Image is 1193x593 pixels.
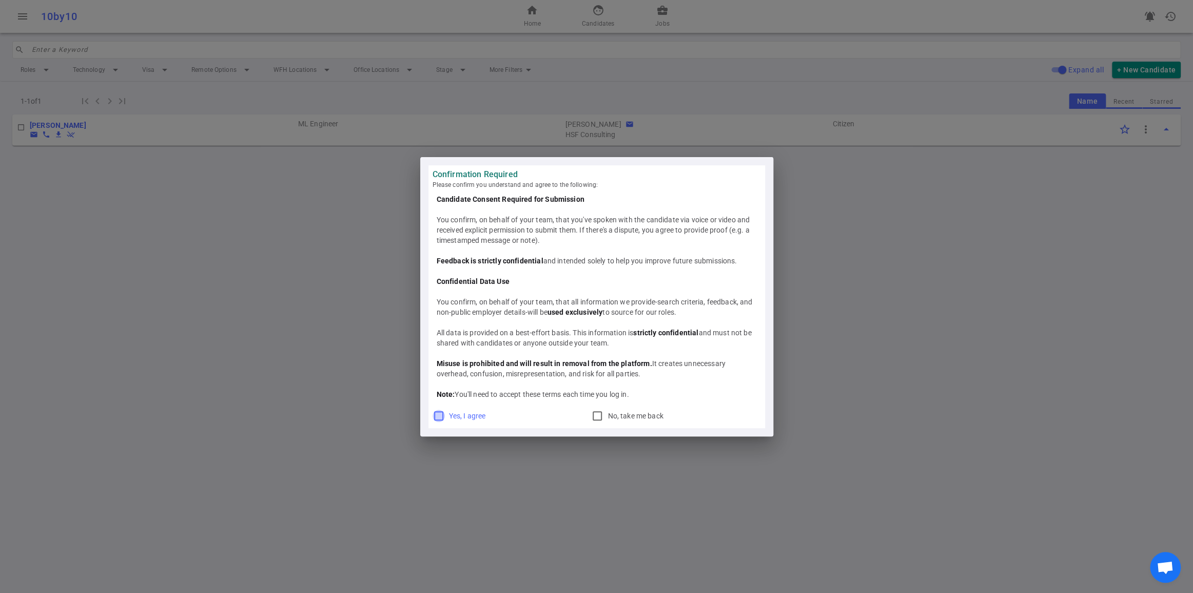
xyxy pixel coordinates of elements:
strong: Confirmation Required [433,169,761,180]
div: All data is provided on a best-effort basis. This information is and must not be shared with cand... [437,328,757,348]
b: Candidate Consent Required for Submission [437,195,584,203]
b: Confidential Data Use [437,277,510,285]
b: Misuse is prohibited and will result in removal from the platform. [437,359,652,368]
b: used exclusively [547,308,602,316]
div: Open chat [1150,552,1181,583]
div: You confirm, on behalf of your team, that all information we provide-search criteria, feedback, a... [437,297,757,317]
div: and intended solely to help you improve future submissions. [437,256,757,266]
div: It creates unnecessary overhead, confusion, misrepresentation, and risk for all parties. [437,358,757,379]
span: Yes, I agree [449,412,486,420]
b: Feedback is strictly confidential [437,257,543,265]
span: No, take me back [608,412,663,420]
div: You'll need to accept these terms each time you log in. [437,389,757,399]
div: You confirm, on behalf of your team, that you've spoken with the candidate via voice or video and... [437,215,757,245]
b: strictly confidential [633,329,698,337]
span: Please confirm you understand and agree to the following: [433,180,761,190]
b: Note: [437,390,455,398]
